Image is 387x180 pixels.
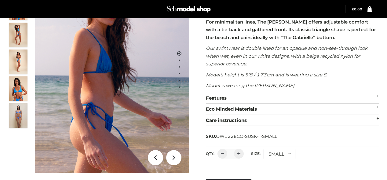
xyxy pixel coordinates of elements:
em: Model’s height is 5’8 / 173cm and is wearing a size S. [206,72,327,78]
span: SKU: [206,133,278,140]
label: Size: [251,151,261,156]
span: OW122ECO-SUSK-_-SMALL [216,134,277,139]
span: £ [352,7,354,11]
strong: For minimal tan lines, The [PERSON_NAME] offers adjustable comfort with a tie-back and gathered f... [206,19,376,40]
img: 4.Alex-top_CN-1-1-2.jpg [9,23,27,47]
label: QTY: [206,151,214,156]
div: Eco Minded Materials [206,104,380,115]
div: Features [206,93,380,104]
img: Schmodel Admin 964 [166,3,212,15]
img: SSVC.jpg [9,103,27,128]
img: 2.Alex-top_CN-1-1-2.jpg [9,76,27,101]
img: 3.Alex-top_CN-1-1-2.jpg [9,50,27,74]
div: Care instructions [206,115,380,126]
em: Model is wearing the [PERSON_NAME] [206,83,294,88]
div: SMALL [264,149,295,159]
em: Our swimwear is double lined for an opaque and non-see-through look when wet, even in our white d... [206,45,367,67]
a: £0.00 [352,7,362,11]
bdi: 0.00 [352,7,362,11]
